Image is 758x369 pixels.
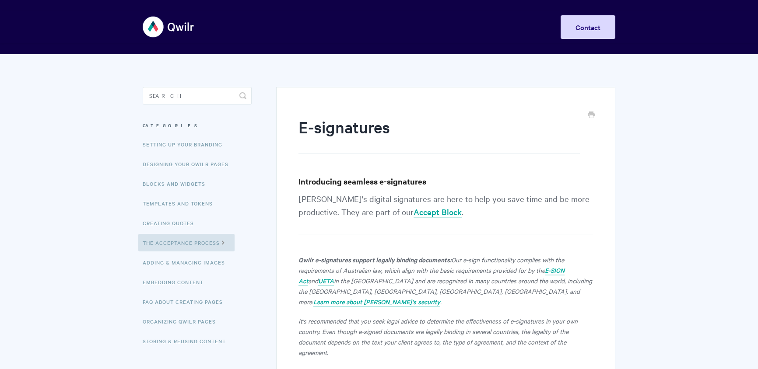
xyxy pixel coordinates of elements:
h3: Introducing seamless e-signatures [298,175,593,188]
em: Our e-sign functionality complies with the requirements of Australian law, which align with the b... [298,255,564,275]
em: It's recommended that you seek legal advice to determine the effectiveness of e-signatures in you... [298,317,578,357]
a: Print this Article [588,111,595,120]
a: Designing Your Qwilr Pages [143,155,235,173]
a: FAQ About Creating Pages [143,293,229,310]
a: Embedding Content [143,273,210,291]
a: E-SIGN Act [298,266,565,286]
p: [PERSON_NAME]'s digital signatures are here to help you save time and be more productive. They ar... [298,192,593,234]
em: and [308,276,318,285]
em: UETA [318,276,334,285]
a: The Acceptance Process [138,234,235,251]
a: UETA [318,276,334,286]
h3: Categories [143,118,252,133]
a: Learn more about [PERSON_NAME]'s security [313,297,440,307]
a: Templates and Tokens [143,195,219,212]
em: E-SIGN Act [298,266,565,285]
a: Setting up your Branding [143,136,229,153]
em: . [440,297,442,306]
input: Search [143,87,252,104]
a: Organizing Qwilr Pages [143,313,222,330]
img: Qwilr Help Center [143,10,195,43]
a: Storing & Reusing Content [143,332,232,350]
a: Adding & Managing Images [143,254,232,271]
em: in the [GEOGRAPHIC_DATA] and are recognized in many countries around the world, including the [GE... [298,276,592,306]
a: Accept Block [414,206,462,218]
em: Learn more about [PERSON_NAME]'s security [313,297,440,306]
a: Blocks and Widgets [143,175,212,192]
strong: Qwilr e-signatures support legally binding documents: [298,255,451,264]
a: Creating Quotes [143,214,200,232]
a: Contact [561,15,615,39]
h1: E-signatures [298,116,580,153]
